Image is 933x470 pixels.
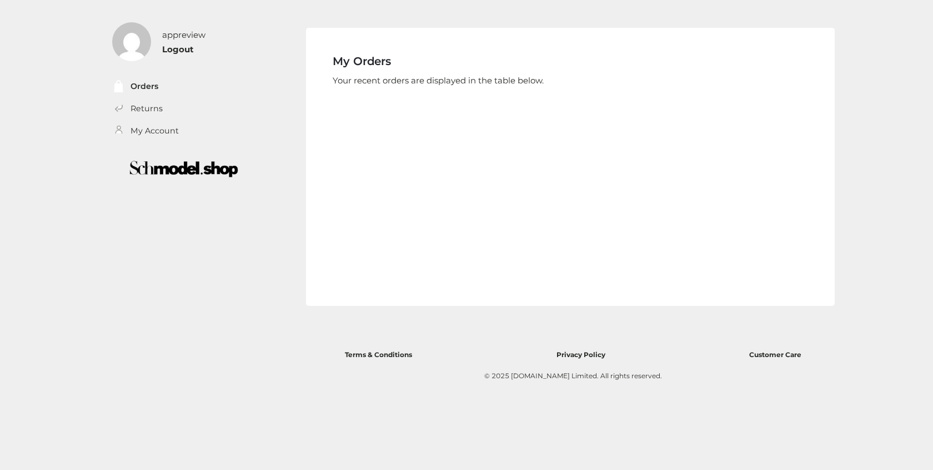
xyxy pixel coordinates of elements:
span: Customer Care [749,350,801,359]
a: My Account [131,125,179,137]
span: Privacy Policy [556,350,605,359]
a: Logout [162,44,194,55]
a: Customer Care [749,348,801,359]
h4: My Orders [333,55,808,68]
span: Terms & Conditions [345,350,412,359]
a: Privacy Policy [556,348,605,359]
img: boutique-logo.png [105,153,263,185]
a: Terms & Conditions [345,348,412,359]
div: appreview [162,28,205,42]
div: © 2025 [DOMAIN_NAME] Limited. All rights reserved. [339,370,807,382]
p: Your recent orders are displayed in the table below. [333,73,808,88]
a: Returns [131,102,163,115]
a: Orders [131,80,158,93]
